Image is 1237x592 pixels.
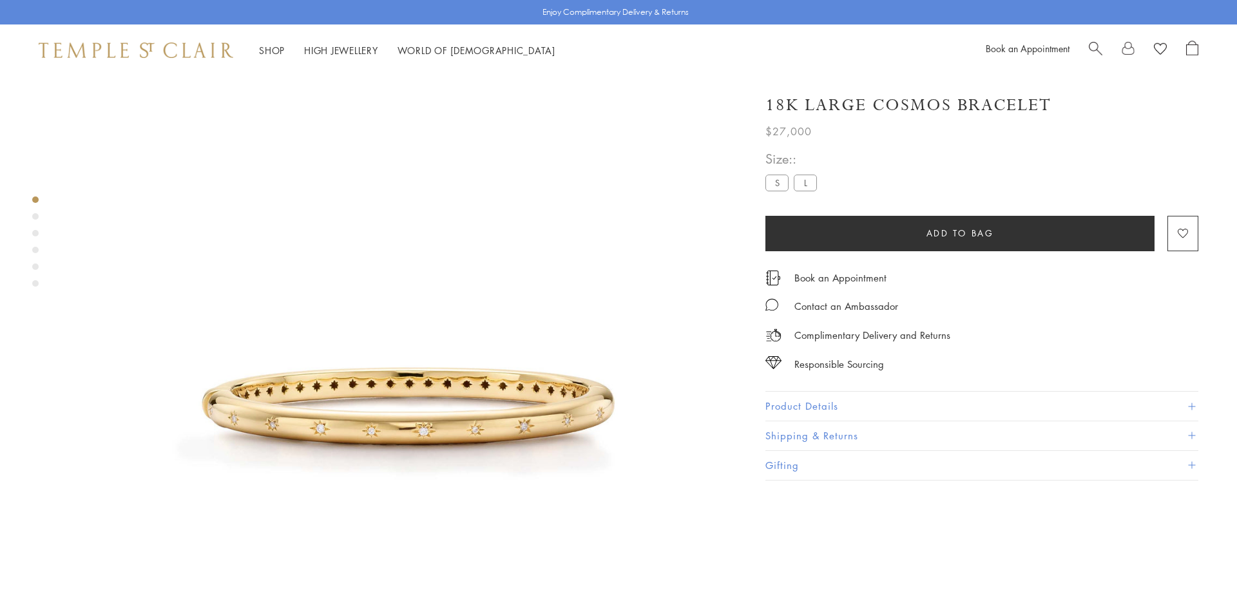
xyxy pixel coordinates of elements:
[794,175,817,191] label: L
[765,216,1155,251] button: Add to bag
[765,148,822,169] span: Size::
[765,94,1051,117] h1: 18K Large Cosmos Bracelet
[765,175,789,191] label: S
[986,42,1069,55] a: Book an Appointment
[542,6,689,19] p: Enjoy Complimentary Delivery & Returns
[794,298,898,314] div: Contact an Ambassador
[259,44,285,57] a: ShopShop
[765,356,782,369] img: icon_sourcing.svg
[765,392,1198,421] button: Product Details
[1173,531,1224,579] iframe: Gorgias live chat messenger
[926,226,994,240] span: Add to bag
[765,327,782,343] img: icon_delivery.svg
[794,271,887,285] a: Book an Appointment
[765,123,812,140] span: $27,000
[765,451,1198,480] button: Gifting
[32,193,39,297] div: Product gallery navigation
[765,421,1198,450] button: Shipping & Returns
[39,43,233,58] img: Temple St. Clair
[1186,41,1198,60] a: Open Shopping Bag
[304,44,378,57] a: High JewelleryHigh Jewellery
[1089,41,1102,60] a: Search
[398,44,555,57] a: World of [DEMOGRAPHIC_DATA]World of [DEMOGRAPHIC_DATA]
[1154,41,1167,60] a: View Wishlist
[765,271,781,285] img: icon_appointment.svg
[794,327,950,343] p: Complimentary Delivery and Returns
[794,356,884,372] div: Responsible Sourcing
[259,43,555,59] nav: Main navigation
[765,298,778,311] img: MessageIcon-01_2.svg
